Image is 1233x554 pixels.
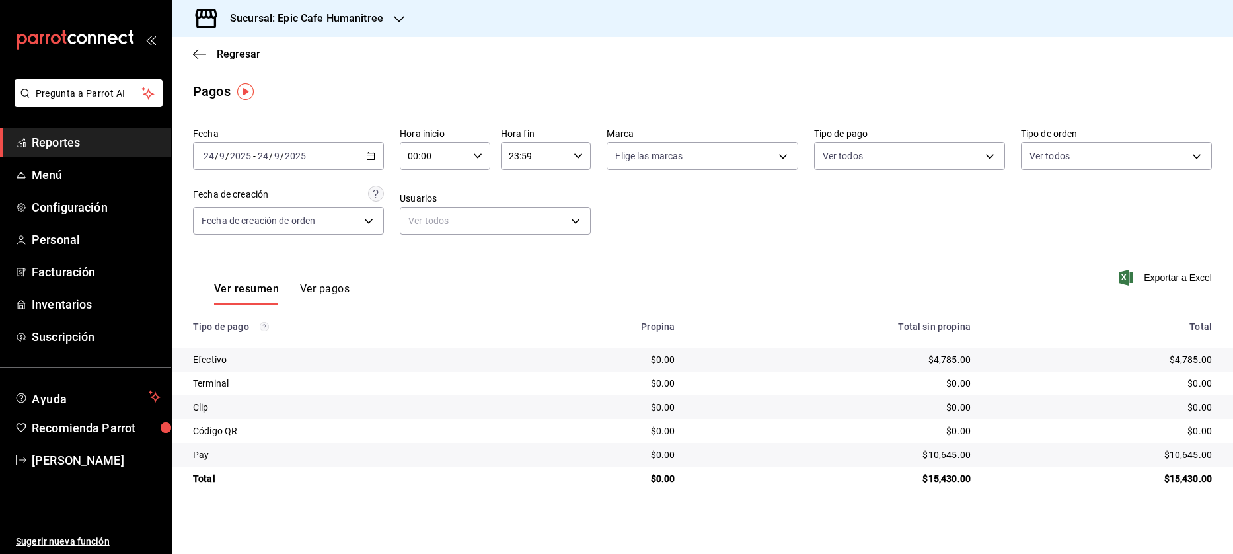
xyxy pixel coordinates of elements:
[217,48,260,60] span: Regresar
[992,401,1212,414] div: $0.00
[214,282,279,305] button: Ver resumen
[1121,270,1212,286] button: Exportar a Excel
[253,151,256,161] span: -
[9,96,163,110] a: Pregunta a Parrot AI
[215,151,219,161] span: /
[193,129,384,138] label: Fecha
[193,448,502,461] div: Pay
[696,401,971,414] div: $0.00
[300,282,350,305] button: Ver pagos
[32,452,161,469] span: [PERSON_NAME]
[32,328,161,346] span: Suscripción
[400,194,591,203] label: Usuarios
[501,129,591,138] label: Hora fin
[992,424,1212,438] div: $0.00
[814,129,1005,138] label: Tipo de pago
[992,472,1212,485] div: $15,430.00
[607,129,798,138] label: Marca
[523,377,675,390] div: $0.00
[992,448,1212,461] div: $10,645.00
[523,321,675,332] div: Propina
[32,231,161,249] span: Personal
[523,424,675,438] div: $0.00
[32,134,161,151] span: Reportes
[284,151,307,161] input: ----
[615,149,683,163] span: Elige las marcas
[992,353,1212,366] div: $4,785.00
[36,87,142,100] span: Pregunta a Parrot AI
[193,188,268,202] div: Fecha de creación
[193,377,502,390] div: Terminal
[269,151,273,161] span: /
[193,48,260,60] button: Regresar
[225,151,229,161] span: /
[202,214,315,227] span: Fecha de creación de orden
[193,472,502,485] div: Total
[193,353,502,366] div: Efectivo
[523,353,675,366] div: $0.00
[219,11,383,26] h3: Sucursal: Epic Cafe Humanitree
[193,321,502,332] div: Tipo de pago
[32,296,161,313] span: Inventarios
[992,377,1212,390] div: $0.00
[400,129,490,138] label: Hora inicio
[193,81,231,101] div: Pagos
[1021,129,1212,138] label: Tipo de orden
[696,377,971,390] div: $0.00
[219,151,225,161] input: --
[145,34,156,45] button: open_drawer_menu
[214,282,350,305] div: navigation tabs
[823,149,863,163] span: Ver todos
[32,263,161,281] span: Facturación
[523,472,675,485] div: $0.00
[16,535,161,549] span: Sugerir nueva función
[15,79,163,107] button: Pregunta a Parrot AI
[32,166,161,184] span: Menú
[237,83,254,100] img: Tooltip marker
[274,151,280,161] input: --
[32,389,143,405] span: Ayuda
[280,151,284,161] span: /
[696,353,971,366] div: $4,785.00
[260,322,269,331] svg: Los pagos realizados con Pay y otras terminales son montos brutos.
[696,321,971,332] div: Total sin propina
[523,448,675,461] div: $0.00
[193,424,502,438] div: Código QR
[696,448,971,461] div: $10,645.00
[1029,149,1070,163] span: Ver todos
[229,151,252,161] input: ----
[400,207,591,235] div: Ver todos
[696,472,971,485] div: $15,430.00
[203,151,215,161] input: --
[523,401,675,414] div: $0.00
[696,424,971,438] div: $0.00
[32,198,161,216] span: Configuración
[32,419,161,437] span: Recomienda Parrot
[992,321,1212,332] div: Total
[193,401,502,414] div: Clip
[257,151,269,161] input: --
